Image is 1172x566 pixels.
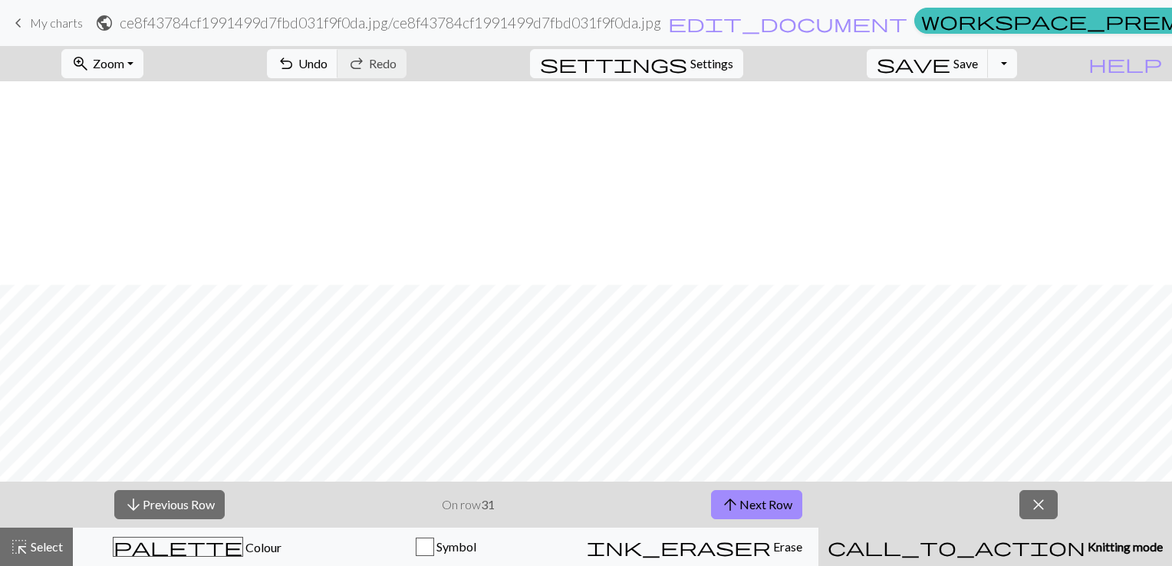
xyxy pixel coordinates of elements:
strong: 31 [481,497,495,512]
h2: ce8f43784cf1991499d7fbd031f9f0da.jpg / ce8f43784cf1991499d7fbd031f9f0da.jpg [120,14,661,31]
span: Select [28,539,63,554]
span: settings [540,53,687,74]
button: Undo [267,49,338,78]
button: SettingsSettings [530,49,743,78]
span: Symbol [434,539,476,554]
button: Next Row [711,490,802,519]
button: Zoom [61,49,143,78]
span: Colour [243,540,281,554]
span: close [1029,494,1048,515]
a: My charts [9,10,83,36]
span: Knitting mode [1085,539,1163,554]
span: Settings [690,54,733,73]
span: My charts [30,15,83,30]
button: Knitting mode [818,528,1172,566]
span: undo [277,53,295,74]
span: public [95,12,114,34]
span: keyboard_arrow_left [9,12,28,34]
span: Undo [298,56,328,71]
button: Symbol [321,528,570,566]
span: Erase [771,539,802,554]
span: ink_eraser [587,536,771,558]
span: highlight_alt [10,536,28,558]
span: help [1088,53,1162,74]
span: Save [953,56,978,71]
span: arrow_downward [124,494,143,515]
button: Colour [73,528,321,566]
i: Settings [540,54,687,73]
span: Zoom [93,56,124,71]
span: arrow_upward [721,494,739,515]
button: Previous Row [114,490,225,519]
span: call_to_action [828,536,1085,558]
span: palette [114,536,242,558]
button: Save [867,49,989,78]
span: save [877,53,950,74]
p: On row [442,495,495,514]
span: edit_document [668,12,907,34]
button: Erase [570,528,818,566]
span: zoom_in [71,53,90,74]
